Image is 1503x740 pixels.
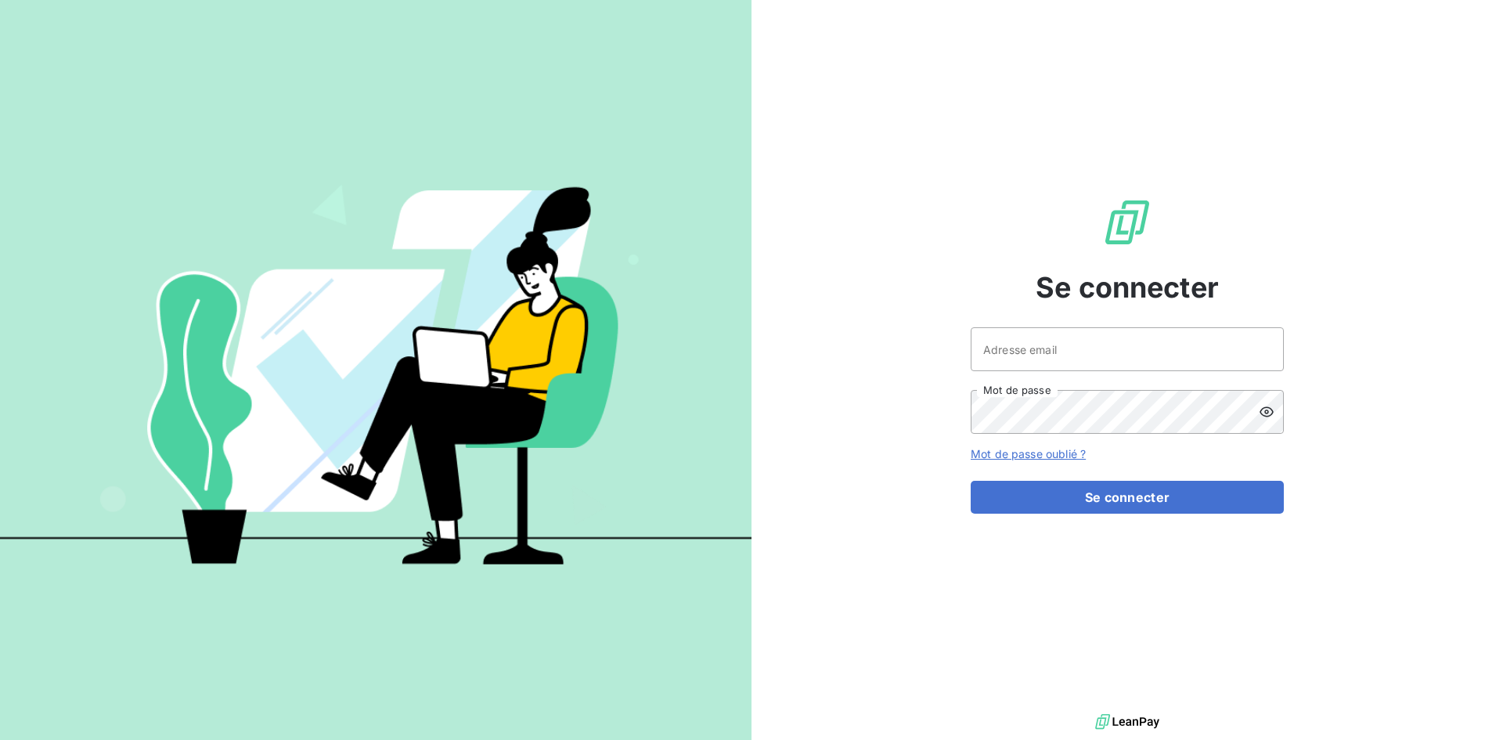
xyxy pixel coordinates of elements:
[1102,197,1152,247] img: Logo LeanPay
[1036,266,1219,309] span: Se connecter
[971,481,1284,514] button: Se connecter
[971,327,1284,371] input: placeholder
[971,447,1086,460] a: Mot de passe oublié ?
[1095,710,1159,734] img: logo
